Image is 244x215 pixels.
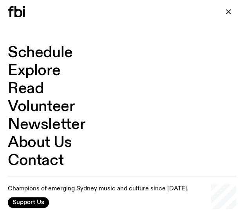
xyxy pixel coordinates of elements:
[8,153,63,168] a: Contact
[8,185,188,193] p: Champions of emerging Sydney music and culture since [DATE].
[8,81,43,96] a: Read
[8,45,73,60] a: Schedule
[8,117,85,132] a: Newsletter
[8,63,60,78] a: Explore
[8,135,72,150] a: About Us
[8,99,74,114] a: Volunteer
[13,199,44,206] span: Support Us
[8,197,49,208] button: Support Us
